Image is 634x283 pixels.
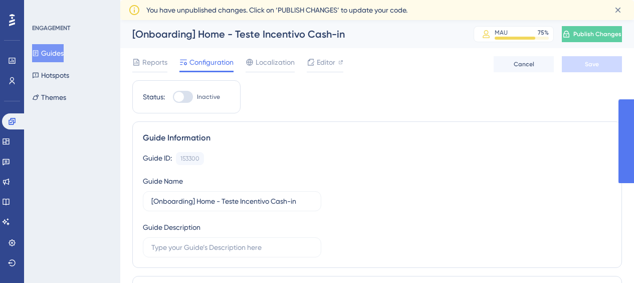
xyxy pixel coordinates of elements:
[538,29,549,37] div: 75 %
[514,60,534,68] span: Cancel
[494,56,554,72] button: Cancel
[151,196,313,207] input: Type your Guide’s Name here
[32,66,69,84] button: Hotspots
[143,91,165,103] div: Status:
[562,56,622,72] button: Save
[146,4,407,16] span: You have unpublished changes. Click on ‘PUBLISH CHANGES’ to update your code.
[143,132,611,144] div: Guide Information
[32,24,70,32] div: ENGAGEMENT
[142,56,167,68] span: Reports
[197,93,220,101] span: Inactive
[143,175,183,187] div: Guide Name
[143,152,172,165] div: Guide ID:
[573,30,621,38] span: Publish Changes
[592,243,622,273] iframe: UserGuiding AI Assistant Launcher
[317,56,335,68] span: Editor
[132,27,449,41] div: [Onboarding] Home - Teste Incentivo Cash-in
[32,88,66,106] button: Themes
[189,56,234,68] span: Configuration
[495,29,508,37] div: MAU
[151,242,313,253] input: Type your Guide’s Description here
[562,26,622,42] button: Publish Changes
[32,44,64,62] button: Guides
[256,56,295,68] span: Localization
[585,60,599,68] span: Save
[180,155,199,163] div: 153300
[143,221,200,233] div: Guide Description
